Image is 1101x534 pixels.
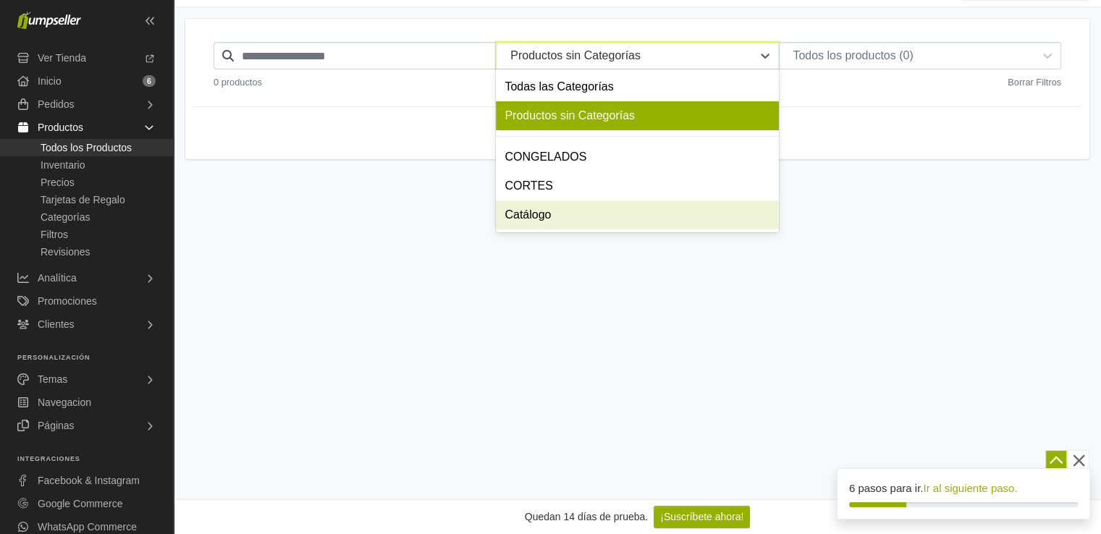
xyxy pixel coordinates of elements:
span: Tarjetas de Regalo [41,191,125,208]
a: Ir al siguiente paso. [923,482,1017,494]
span: Clientes [38,313,75,336]
span: Precios [41,174,75,191]
span: Facebook & Instagram [38,469,140,492]
span: Categorías [41,208,90,226]
span: Google Commerce [38,492,123,515]
div: CORTES [496,171,778,200]
div: Productos sin Categorías [496,101,778,130]
span: Navegacion [38,391,91,414]
span: 6 [143,75,156,87]
span: Promociones [38,289,97,313]
span: Inventario [41,156,85,174]
small: Borrar Filtros [1008,75,1061,89]
div: Catálogo [496,200,778,229]
span: Productos [38,116,83,139]
span: Ver Tienda [38,46,86,69]
span: Páginas [38,414,75,437]
span: Revisiones [41,243,90,260]
span: Inicio [38,69,62,93]
div: CONGELADOS [496,143,778,171]
span: Todos los Productos [41,139,132,156]
span: Pedidos [38,93,75,116]
span: Filtros [41,226,68,243]
span: Temas [38,368,67,391]
a: ¡Suscríbete ahora! [654,506,750,528]
div: No se encontraron productos [201,124,1074,142]
div: Quedan 14 días de prueba. [525,509,648,525]
p: Personalización [17,353,173,362]
div: Todos los productos (0) [787,47,1027,64]
span: Analítica [38,266,77,289]
div: Todas las Categorías [496,72,778,101]
span: 0 productos [214,77,262,88]
div: 6 pasos para ir. [849,480,1078,497]
p: Integraciones [17,454,173,463]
